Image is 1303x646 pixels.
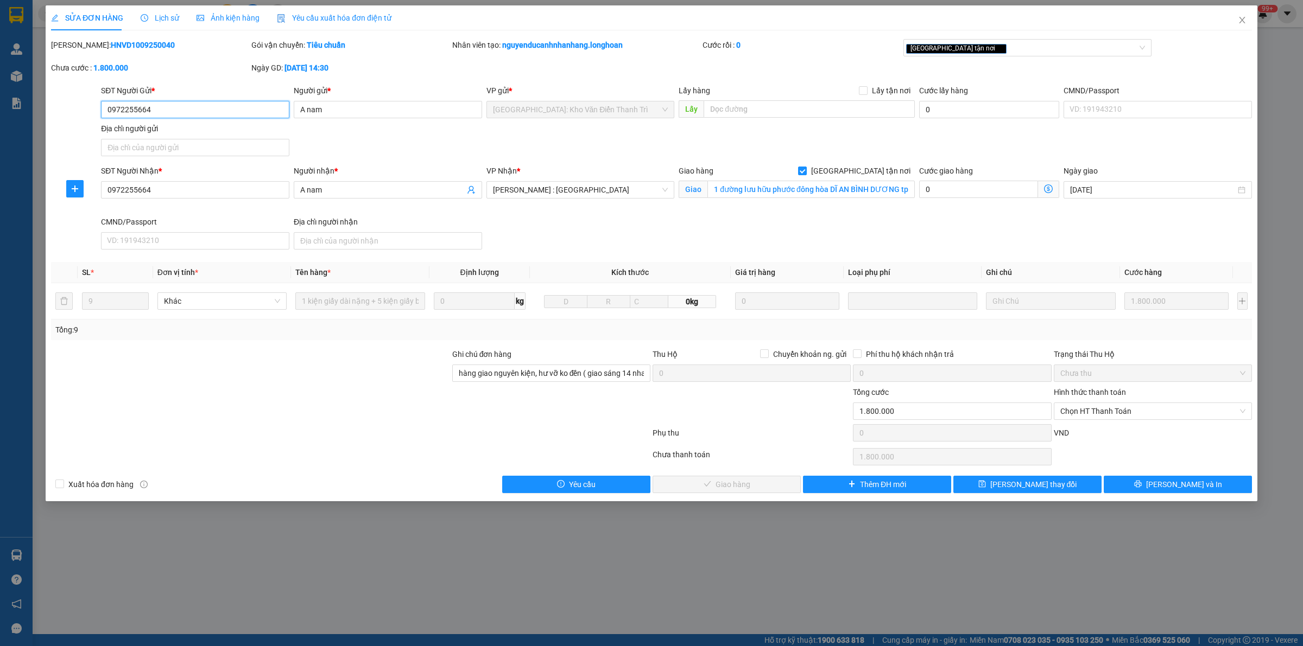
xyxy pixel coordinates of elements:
span: close [1238,16,1247,24]
div: Gói vận chuyển: [251,39,450,51]
button: save[PERSON_NAME] thay đổi [953,476,1102,493]
span: Phí thu hộ khách nhận trả [862,348,958,360]
span: Định lượng [460,268,499,277]
button: checkGiao hàng [653,476,801,493]
b: HNVD1009250040 [111,41,175,49]
span: Khác [164,293,280,309]
span: clock-circle [141,14,148,22]
button: Close [1227,5,1257,36]
label: Cước giao hàng [919,167,973,175]
th: Ghi chú [982,262,1119,283]
span: Yêu cầu [569,478,596,490]
span: plus [848,480,856,489]
div: Địa chỉ người gửi [101,123,289,135]
button: printer[PERSON_NAME] và In [1104,476,1252,493]
span: Lấy tận nơi [868,85,915,97]
span: 0kg [668,295,716,308]
input: Ghi Chú [986,292,1115,310]
input: 0 [735,292,839,310]
div: Tổng: 9 [55,324,503,336]
span: Ảnh kiện hàng [197,14,260,22]
input: Ghi chú đơn hàng [452,364,650,382]
input: 0 [1124,292,1229,310]
span: Giao [679,181,707,198]
div: [PERSON_NAME]: [51,39,249,51]
button: plus [1237,292,1248,310]
span: VND [1054,428,1069,437]
input: Dọc đường [704,100,915,118]
span: Giá trị hàng [735,268,775,277]
span: info-circle [140,481,148,488]
div: VP gửi [486,85,675,97]
span: Thu Hộ [653,350,678,359]
input: D [544,295,587,308]
span: dollar-circle [1044,184,1053,193]
span: Hà Nội: Kho Văn Điển Thanh Trì [493,101,668,118]
span: VP Nhận [486,167,517,175]
input: VD: Bàn, Ghế [295,292,425,310]
span: Chuyển khoản ng. gửi [769,348,851,360]
span: Chưa thu [1060,365,1245,381]
span: [PERSON_NAME] và In [1146,478,1222,490]
div: Phụ thu [651,427,852,446]
span: Cước hàng [1124,268,1162,277]
span: [GEOGRAPHIC_DATA] tận nơi [807,165,915,177]
div: Cước rồi : [703,39,901,51]
div: Nhân viên tạo: [452,39,701,51]
span: picture [197,14,204,22]
button: exclamation-circleYêu cầu [502,476,650,493]
input: R [587,295,630,308]
span: SỬA ĐƠN HÀNG [51,14,123,22]
div: Chưa cước : [51,62,249,74]
button: delete [55,292,73,310]
input: Cước lấy hàng [919,101,1059,118]
input: Ngày giao [1070,184,1236,196]
div: CMND/Passport [101,216,289,228]
span: save [978,480,986,489]
span: edit [51,14,59,22]
div: SĐT Người Nhận [101,165,289,177]
div: CMND/Passport [1064,85,1252,97]
input: Địa chỉ của người gửi [101,139,289,156]
div: Người nhận [294,165,482,177]
img: icon [277,14,286,23]
span: close [997,46,1002,51]
div: Chưa thanh toán [651,449,852,468]
div: Trạng thái Thu Hộ [1054,348,1252,360]
span: Tên hàng [295,268,331,277]
label: Ngày giao [1064,167,1098,175]
div: SĐT Người Gửi [101,85,289,97]
span: printer [1134,480,1142,489]
label: Hình thức thanh toán [1054,388,1126,396]
span: Hồ Chí Minh : Kho Quận 12 [493,182,668,198]
span: Lịch sử [141,14,179,22]
span: Kích thước [611,268,649,277]
span: SL [82,268,91,277]
span: Xuất hóa đơn hàng [64,478,138,490]
span: Lấy hàng [679,86,710,95]
div: Địa chỉ người nhận [294,216,482,228]
input: Địa chỉ của người nhận [294,232,482,250]
span: [PERSON_NAME] thay đổi [990,478,1077,490]
input: Giao tận nơi [707,181,915,198]
input: C [630,295,669,308]
span: Thêm ĐH mới [860,478,906,490]
b: 1.800.000 [93,63,128,72]
span: Lấy [679,100,704,118]
b: [DATE] 14:30 [284,63,328,72]
b: 0 [736,41,741,49]
span: user-add [467,186,476,194]
span: Yêu cầu xuất hóa đơn điện tử [277,14,391,22]
span: Đơn vị tính [157,268,198,277]
span: Giao hàng [679,167,713,175]
input: Cước giao hàng [919,181,1038,198]
span: [GEOGRAPHIC_DATA] tận nơi [906,44,1007,54]
span: plus [67,184,83,193]
label: Cước lấy hàng [919,86,968,95]
div: Người gửi [294,85,482,97]
label: Ghi chú đơn hàng [452,350,512,359]
span: kg [515,292,526,310]
span: Chọn HT Thanh Toán [1060,403,1245,419]
th: Loại phụ phí [844,262,982,283]
span: Tổng cước [853,388,889,396]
